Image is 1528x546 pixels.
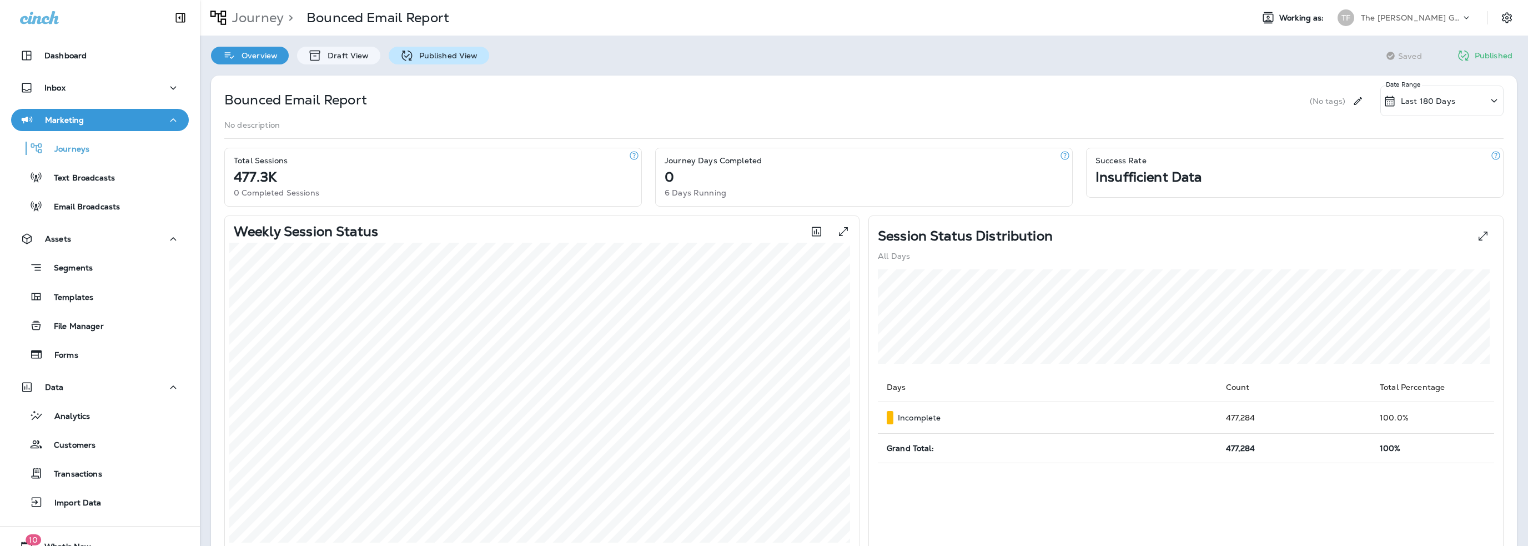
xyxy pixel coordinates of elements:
p: Incomplete [898,413,941,422]
button: Templates [11,285,189,308]
p: Draft View [322,51,369,60]
button: Toggle between session count and session percentage [805,221,828,243]
p: Last 180 Days [1401,97,1455,106]
p: Journey [228,9,284,26]
div: Edit [1348,86,1368,116]
p: > [284,9,293,26]
div: TF [1338,9,1354,26]
p: Journeys [43,144,89,155]
span: Grand Total: [887,443,934,453]
p: Customers [43,440,95,451]
p: Bounced Email Report [306,9,449,26]
p: 0 Completed Sessions [234,188,319,197]
span: Working as: [1279,13,1326,23]
p: Marketing [45,116,84,124]
p: 477.3K [234,173,277,182]
button: Journeys [11,137,189,160]
p: Session Status Distribution [878,232,1053,241]
p: Published [1475,51,1512,60]
button: Import Data [11,490,189,514]
span: 10 [26,534,41,545]
button: Settings [1497,8,1517,28]
button: View graph expanded to full screen [832,221,855,243]
p: Import Data [43,498,102,509]
p: File Manager [43,322,104,332]
p: Email Broadcasts [43,202,120,213]
button: Customers [11,433,189,456]
p: Overview [236,51,278,60]
button: Text Broadcasts [11,166,189,189]
button: Analytics [11,404,189,427]
span: 477,284 [1226,443,1255,453]
p: 6 Days Running [665,188,726,197]
p: Templates [43,293,93,303]
button: Inbox [11,77,189,99]
button: View Pie expanded to full screen [1472,225,1494,247]
button: Email Broadcasts [11,194,189,218]
th: Total Percentage [1371,373,1494,402]
button: File Manager [11,314,189,337]
button: Dashboard [11,44,189,67]
button: Assets [11,228,189,250]
p: 0 [665,173,674,182]
th: Days [878,373,1217,402]
button: Transactions [11,462,189,485]
td: 477,284 [1217,402,1371,434]
p: Date Range [1386,80,1422,89]
button: Segments [11,256,189,279]
button: Data [11,376,189,398]
td: 100.0 % [1371,402,1494,434]
p: Journey Days Completed [665,156,762,165]
th: Count [1217,373,1371,402]
p: Transactions [43,469,102,480]
p: Data [45,383,64,392]
p: Success Rate [1095,156,1147,165]
p: No description [224,121,280,129]
p: All Days [878,252,910,261]
p: Insufficient Data [1095,173,1202,182]
span: 100% [1380,443,1401,453]
p: Weekly Session Status [234,227,378,236]
span: Saved [1398,52,1422,61]
p: Dashboard [44,51,87,60]
p: Analytics [43,412,90,422]
p: Total Sessions [234,156,288,165]
p: Bounced Email Report [224,91,367,109]
p: Assets [45,234,71,243]
p: Segments [43,263,93,274]
p: (No tags) [1310,97,1345,106]
button: Collapse Sidebar [165,7,196,29]
p: Text Broadcasts [43,173,115,184]
p: The [PERSON_NAME] Group [1361,13,1461,22]
p: Inbox [44,83,66,92]
button: Marketing [11,109,189,131]
p: Published View [414,51,478,60]
button: Forms [11,343,189,366]
p: Forms [43,350,78,361]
